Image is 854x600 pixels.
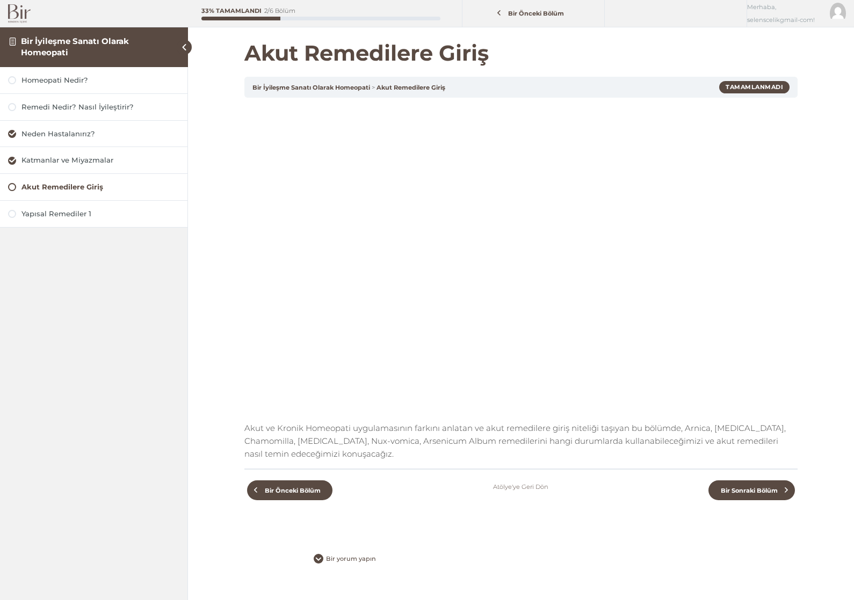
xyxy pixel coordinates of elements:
a: Akut Remedilere Giriş [377,84,445,91]
div: 33% Tamamlandı [201,8,262,14]
a: Bir İyileşme Sanatı Olarak Homeopati [21,36,129,57]
a: Katmanlar ve Miyazmalar [8,155,179,165]
a: Neden Hastalanırız? [8,129,179,139]
span: Bir Önceki Bölüm [258,487,327,494]
p: Akut ve Kronik Homeopati uygulamasının farkını anlatan ve akut remedilere giriş niteliği taşıyan ... [244,422,798,460]
a: Bir Sonraki Bölüm [708,480,795,500]
a: Atölye'ye Geri Dön [493,480,548,493]
a: Bir Önceki Bölüm [247,480,332,500]
div: Neden Hastalanırız? [21,129,179,139]
span: Bir Önceki Bölüm [502,10,570,17]
div: 2/6 Bölüm [264,8,295,14]
h1: Akut Remedilere Giriş [244,40,798,66]
img: Bir Logo [8,4,31,23]
a: Bir İyileşme Sanatı Olarak Homeopati [252,84,370,91]
a: Homeopati Nedir? [8,75,179,85]
div: Tamamlanmadı [719,81,790,93]
a: Remedi Nedir? Nasıl İyileştirir? [8,102,179,112]
div: Remedi Nedir? Nasıl İyileştirir? [21,102,179,112]
div: Homeopati Nedir? [21,75,179,85]
a: Bir Önceki Bölüm [465,4,602,24]
span: Merhaba, selenscelikgmail-com! [747,1,822,26]
div: Yapısal Remediler 1 [21,209,179,219]
span: Bir Sonraki Bölüm [714,487,784,494]
a: Yapısal Remediler 1 [8,209,179,219]
div: Akut Remedilere Giriş [21,182,179,192]
div: Katmanlar ve Miyazmalar [21,155,179,165]
span: Bir yorum yapın [323,555,382,562]
a: Akut Remedilere Giriş [8,182,179,192]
